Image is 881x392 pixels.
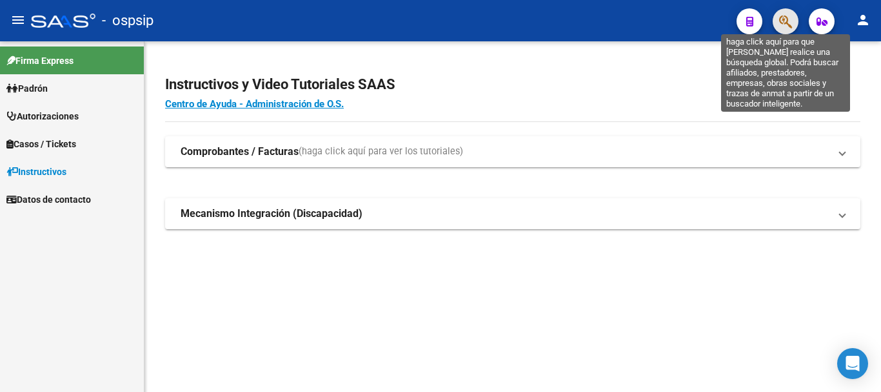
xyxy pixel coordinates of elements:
[6,165,66,179] span: Instructivos
[837,348,868,379] div: Open Intercom Messenger
[165,198,860,229] mat-expansion-panel-header: Mecanismo Integración (Discapacidad)
[181,145,299,159] strong: Comprobantes / Facturas
[6,54,74,68] span: Firma Express
[6,81,48,96] span: Padrón
[165,72,860,97] h2: Instructivos y Video Tutoriales SAAS
[102,6,153,35] span: - ospsip
[6,109,79,123] span: Autorizaciones
[299,145,463,159] span: (haga click aquí para ver los tutoriales)
[6,137,76,151] span: Casos / Tickets
[6,192,91,207] span: Datos de contacto
[10,12,26,28] mat-icon: menu
[855,12,871,28] mat-icon: person
[165,98,344,110] a: Centro de Ayuda - Administración de O.S.
[165,136,860,167] mat-expansion-panel-header: Comprobantes / Facturas(haga click aquí para ver los tutoriales)
[181,207,362,221] strong: Mecanismo Integración (Discapacidad)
